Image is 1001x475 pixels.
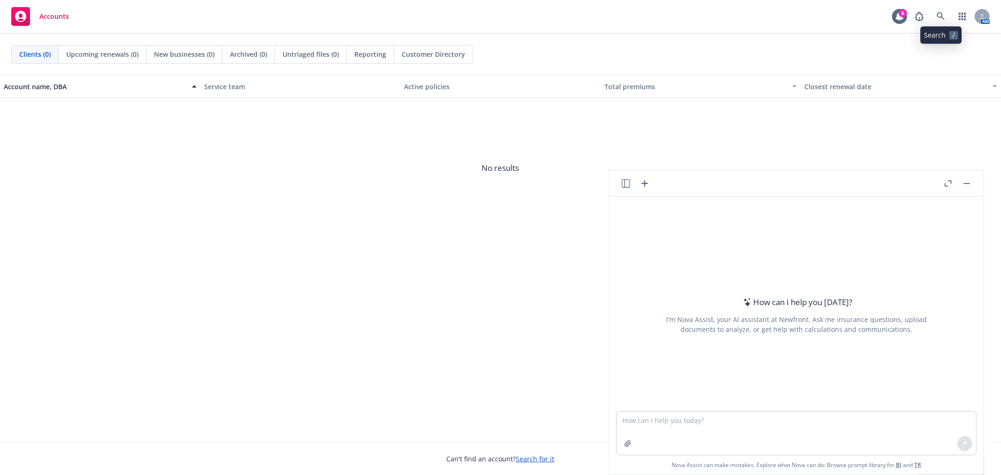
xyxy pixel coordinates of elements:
a: Search for it [516,454,555,463]
span: Archived (0) [230,49,267,59]
button: Closest renewal date [801,75,1001,98]
div: Account name, DBA [4,82,186,92]
div: 6 [899,9,907,17]
div: Closest renewal date [804,82,987,92]
span: New businesses (0) [154,49,214,59]
a: Switch app [953,7,972,26]
div: Service team [204,82,397,92]
span: Nova Assist can make mistakes. Explore what Nova can do: Browse prompt library for and [613,455,980,475]
a: BI [896,461,902,469]
span: Accounts [39,13,69,20]
button: Total premiums [601,75,801,98]
div: I'm Nova Assist, your AI assistant at Newfront. Ask me insurance questions, upload documents to a... [665,314,928,334]
span: Untriaged files (0) [283,49,339,59]
span: Can't find an account? [447,454,555,464]
a: TR [914,461,921,469]
button: Service team [200,75,401,98]
a: Search [932,7,950,26]
button: Active policies [400,75,601,98]
div: How can I help you [DATE]? [741,296,853,308]
a: Accounts [8,3,73,30]
span: Reporting [354,49,386,59]
div: Active policies [404,82,597,92]
span: Customer Directory [402,49,465,59]
div: Total premiums [604,82,787,92]
span: Upcoming renewals (0) [66,49,138,59]
span: Clients (0) [19,49,51,59]
a: Report a Bug [910,7,929,26]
